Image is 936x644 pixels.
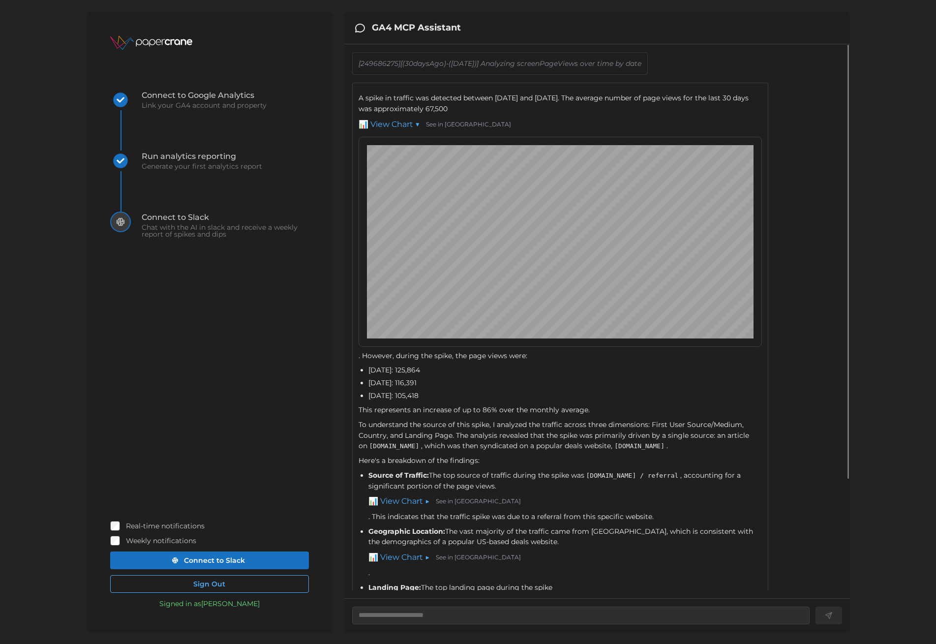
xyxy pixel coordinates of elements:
span: Link your GA4 account and property [142,102,267,109]
label: Weekly notifications [120,536,196,546]
li: [DATE]: 125,864 [368,365,762,376]
h3: GA4 MCP Assistant [372,22,461,34]
code: [DOMAIN_NAME] [367,441,422,451]
code: [DOMAIN_NAME] [612,441,666,451]
li: [DATE]: 105,418 [368,391,762,401]
div: Here's a breakdown of the findings: [359,456,762,466]
strong: Landing Page: [368,583,421,592]
a: See in [GEOGRAPHIC_DATA] [436,497,521,506]
button: Sign Out [110,575,309,593]
span: Sign Out [193,576,225,592]
div: The top source of traffic during the spike was , accounting for a significant portion of the page... [368,470,762,522]
div: This represents an increase of up to 86% over the monthly average. [359,405,762,416]
button: Run analytics reportingGenerate your first analytics report [110,151,262,212]
p: [249686275][(30daysAgo)-([DATE])] Analyzing screenPageViews over time by date [359,59,641,68]
a: See in [GEOGRAPHIC_DATA] [426,120,511,129]
code: [DOMAIN_NAME] / referral [584,471,681,480]
span: Chat with the AI in slack and receive a weekly report of spikes and dips [142,224,309,238]
p: Signed in as [PERSON_NAME] [159,599,260,609]
span: Connect to Slack [184,552,245,569]
li: [DATE]: 116,391 [368,378,762,389]
strong: Source of Traffic: [368,471,429,480]
strong: Geographic Location: [368,527,445,536]
span: Connect to Slack [142,214,309,221]
span: Connect to Google Analytics [142,92,267,99]
a: 📊 View Chart ▶ [368,495,430,508]
div: To understand the source of this spike, I analyzed the traffic across three dimensions: First Use... [359,420,762,452]
a: 📊 View Chart ▼ [359,119,420,131]
div: A spike in traffic was detected between [DATE] and [DATE]. The average number of page views for t... [359,93,762,361]
span: Run analytics reporting [142,153,262,160]
button: Connect to Google AnalyticsLink your GA4 account and property [110,90,267,151]
a: See in [GEOGRAPHIC_DATA] [436,553,521,562]
span: Generate your first analytics report [142,163,262,170]
a: 📊 View Chart ▶ [368,552,430,564]
label: Real-time notifications [120,521,205,531]
div: The vast majority of the traffic came from [GEOGRAPHIC_DATA], which is consistent with the demogr... [368,526,762,579]
button: Connect to Slack [110,552,309,569]
button: Connect to SlackChat with the AI in slack and receive a weekly report of spikes and dips [110,212,309,273]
